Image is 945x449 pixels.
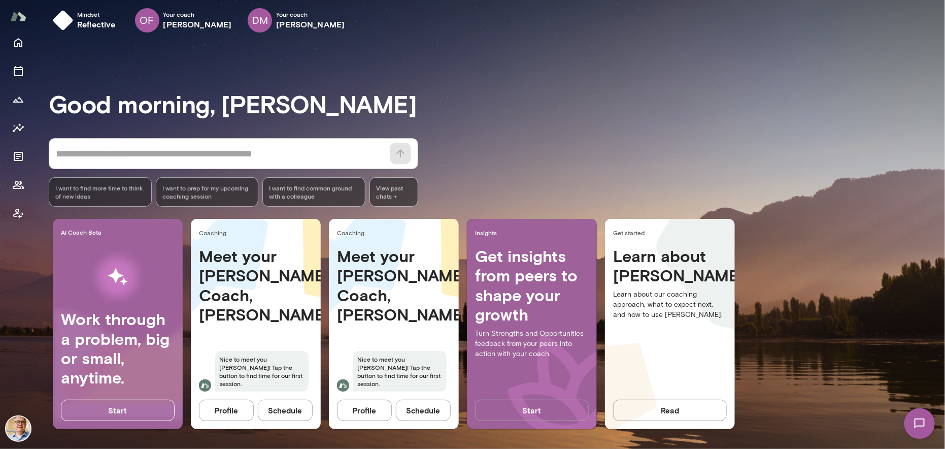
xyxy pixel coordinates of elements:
button: Profile [199,400,254,421]
span: View past chats -> [369,177,418,207]
button: Members [8,175,28,195]
div: DMYour coach[PERSON_NAME] [241,4,352,37]
span: Coaching [199,229,317,237]
button: Start [61,400,175,421]
span: I want to find common ground with a colleague [269,184,359,200]
span: Your coach [276,10,345,18]
span: Coaching [337,229,455,237]
h4: Meet your [PERSON_NAME] Coach, [PERSON_NAME] [199,246,313,325]
div: I want to prep for my upcoming coaching session [156,177,259,207]
div: OFYour coach[PERSON_NAME] [128,4,239,37]
div: I want to find common ground with a colleague [262,177,365,207]
h4: Work through a problem, big or small, anytime. [61,309,175,388]
span: I want to find more time to think of new ideas [55,184,145,200]
button: Documents [8,146,28,167]
span: Insights [475,229,593,237]
img: Deana Murfitt Murfitt [337,379,349,392]
h3: Good morning, [PERSON_NAME] [49,89,945,118]
span: Get started [613,229,731,237]
button: Mindsetreflective [49,4,124,37]
span: Mindset [77,10,116,18]
div: DM [248,8,272,33]
button: Schedule [396,400,451,421]
span: I want to prep for my upcoming coaching session [162,184,252,200]
h4: Meet your [PERSON_NAME] Coach, [PERSON_NAME] [337,246,451,325]
button: Read [613,400,727,421]
button: Insights [8,118,28,138]
img: AI Workflows [73,245,163,309]
span: AI Coach Beta [61,228,179,236]
span: Nice to meet you [PERSON_NAME]! Tap the button to find time for our first session. [353,351,447,392]
img: Mento [10,7,26,26]
span: Nice to meet you [PERSON_NAME]! Tap the button to find time for our first session. [215,351,309,392]
h4: Learn about [PERSON_NAME] [613,246,727,285]
h6: [PERSON_NAME] [163,18,232,30]
h6: reflective [77,18,116,30]
h6: [PERSON_NAME] [276,18,345,30]
button: Schedule [258,400,313,421]
button: Home [8,33,28,53]
p: Learn about our coaching approach, what to expect next, and how to use [PERSON_NAME]. [613,290,727,320]
p: Turn Strengths and Opportunities feedback from your peers into action with your coach. [475,329,589,359]
h4: Get insights from peers to shape your growth [475,246,589,325]
button: Coach app [8,203,28,223]
button: Sessions [8,61,28,81]
button: Growth Plan [8,89,28,110]
div: I want to find more time to think of new ideas [49,177,152,207]
button: Profile [337,400,392,421]
div: OF [135,8,159,33]
button: Start [475,400,589,421]
img: mindset [53,10,73,30]
img: Olivia Fournier Fournier [199,379,211,392]
img: Scott Bowie [6,416,30,441]
span: Your coach [163,10,232,18]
